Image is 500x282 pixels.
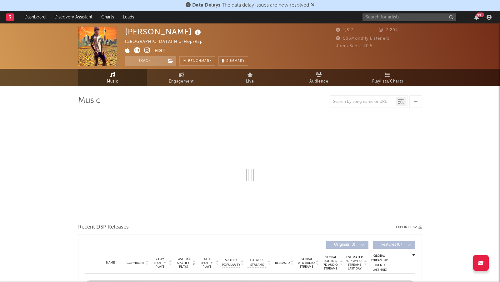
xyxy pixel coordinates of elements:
[127,261,145,265] span: Copyright
[396,225,422,229] button: Export CSV
[370,254,389,272] div: Global Streaming Trend (Last 60D)
[379,28,398,32] span: 2,294
[226,59,245,63] span: Summary
[20,11,50,23] a: Dashboard
[118,11,138,23] a: Leads
[192,3,309,8] span: : The data delay issues are now resolved
[275,261,290,265] span: Released
[218,56,248,66] button: Summary
[247,258,267,267] span: Total US Streams
[188,58,212,65] span: Benchmark
[476,13,484,17] div: 99 +
[154,47,166,55] button: Edit
[309,78,328,85] span: Audience
[125,27,202,37] div: [PERSON_NAME]
[298,257,315,269] span: Global ATD Audio Streams
[372,78,403,85] span: Playlists/Charts
[284,69,353,86] a: Audience
[198,257,215,269] span: ATD Spotify Plays
[346,255,363,270] span: Estimated % Playlist Streams Last Day
[330,243,359,247] span: Originals ( 0 )
[311,3,315,8] span: Dismiss
[373,241,415,249] button: Features(0)
[330,99,396,104] input: Search by song name or URL
[107,78,118,85] span: Music
[125,56,164,66] button: Track
[246,78,254,85] span: Live
[97,11,118,23] a: Charts
[192,3,220,8] span: Data Delays
[336,44,372,48] span: Jump Score: 70.5
[336,28,354,32] span: 1,312
[97,260,123,265] div: Name
[50,11,97,23] a: Discovery Assistant
[152,257,168,269] span: 7 Day Spotify Plays
[175,257,192,269] span: Last Day Spotify Plays
[326,241,368,249] button: Originals(0)
[336,37,389,41] span: 586 Monthly Listeners
[216,69,284,86] a: Live
[377,243,406,247] span: Features ( 0 )
[179,56,215,66] a: Benchmark
[78,69,147,86] a: Music
[474,15,479,20] button: 99+
[322,255,339,270] span: Global Rolling 7D Audio Streams
[169,78,194,85] span: Engagement
[353,69,422,86] a: Playlists/Charts
[78,224,129,231] span: Recent DSP Releases
[125,38,210,46] div: [GEOGRAPHIC_DATA] | Hip-Hop/Rap
[147,69,216,86] a: Engagement
[362,13,456,21] input: Search for artists
[222,258,240,267] span: Spotify Popularity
